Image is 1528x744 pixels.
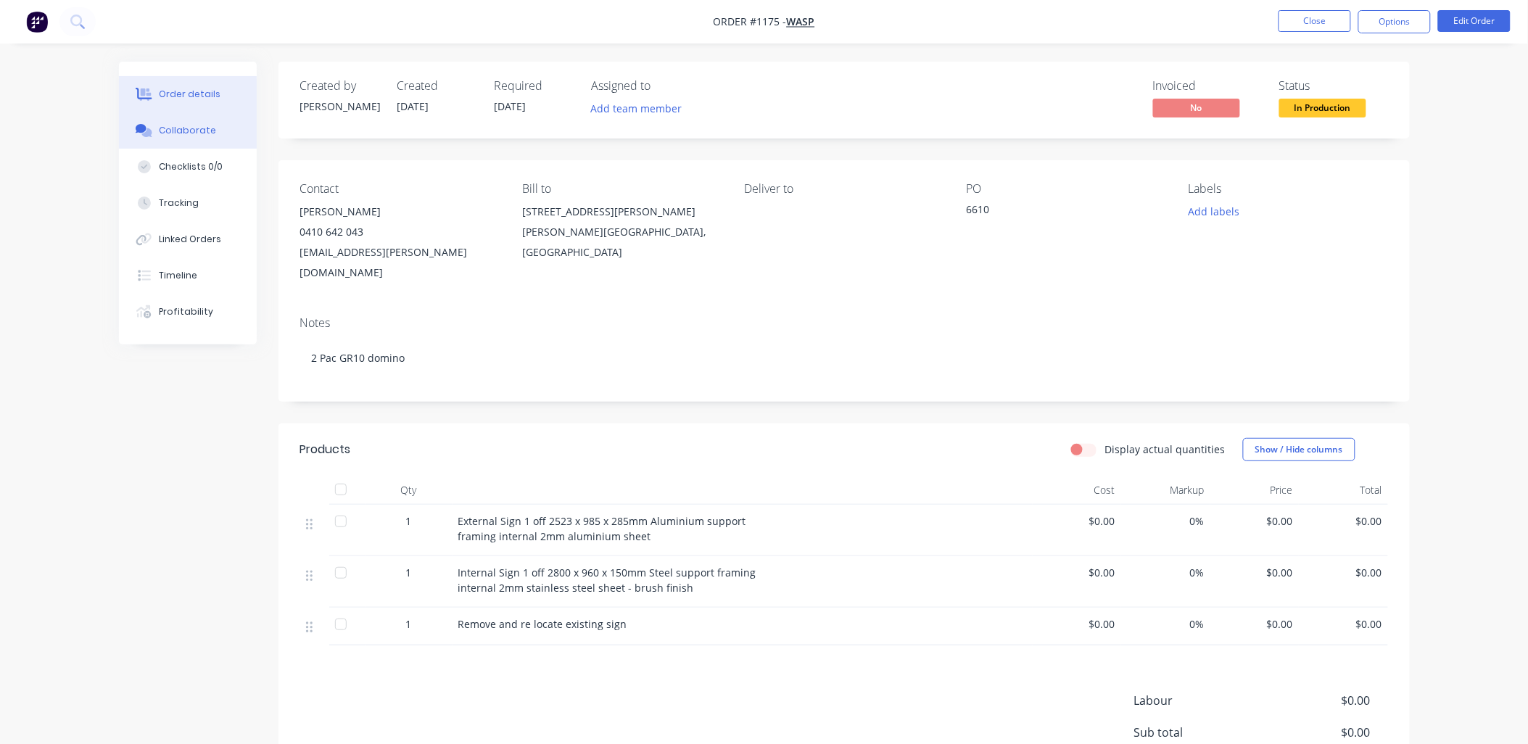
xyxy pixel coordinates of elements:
div: Checklists 0/0 [159,160,223,173]
span: $0.00 [1305,616,1382,632]
img: Factory [26,11,48,33]
span: $0.00 [1038,513,1116,529]
div: Created by [300,79,380,93]
div: [PERSON_NAME]0410 642 043[EMAIL_ADDRESS][PERSON_NAME][DOMAIN_NAME] [300,202,499,283]
div: [STREET_ADDRESS][PERSON_NAME] [522,202,721,222]
div: Required [495,79,574,93]
div: [PERSON_NAME][GEOGRAPHIC_DATA], [GEOGRAPHIC_DATA] [522,222,721,263]
div: Price [1210,476,1300,505]
button: Linked Orders [119,221,257,257]
div: Collaborate [159,124,216,137]
button: Options [1358,10,1431,33]
div: [EMAIL_ADDRESS][PERSON_NAME][DOMAIN_NAME] [300,242,499,283]
span: Labour [1134,692,1263,709]
span: 1 [406,616,412,632]
div: Total [1299,476,1388,505]
span: $0.00 [1216,565,1294,580]
div: Notes [300,316,1388,330]
div: Timeline [159,269,197,282]
button: In Production [1279,99,1366,120]
div: Created [397,79,477,93]
div: Products [300,441,351,458]
button: Checklists 0/0 [119,149,257,185]
span: 0% [1127,616,1205,632]
div: Cost [1033,476,1122,505]
span: 0% [1127,513,1205,529]
div: Markup [1121,476,1210,505]
span: $0.00 [1305,513,1382,529]
div: Status [1279,79,1388,93]
span: $0.00 [1216,513,1294,529]
span: Order #1175 - [714,15,787,29]
span: External Sign 1 off 2523 x 985 x 285mm Aluminium support framing internal 2mm aluminium sheet [458,514,746,543]
span: In Production [1279,99,1366,117]
button: Show / Hide columns [1243,438,1355,461]
span: Sub total [1134,724,1263,741]
span: [DATE] [397,99,429,113]
div: 2 Pac GR10 domino [300,336,1388,380]
button: Add team member [592,99,690,118]
div: [PERSON_NAME] [300,99,380,114]
div: 6610 [967,202,1148,222]
div: 0410 642 043 [300,222,499,242]
span: 0% [1127,565,1205,580]
div: Profitability [159,305,213,318]
button: Tracking [119,185,257,221]
a: WASP [787,15,815,29]
span: $0.00 [1263,724,1370,741]
span: Internal Sign 1 off 2800 x 960 x 150mm Steel support framing internal 2mm stainless steel sheet -... [458,566,756,595]
button: Add team member [583,99,690,118]
button: Order details [119,76,257,112]
button: Close [1279,10,1351,32]
div: PO [967,182,1165,196]
label: Display actual quantities [1105,442,1226,457]
span: 1 [406,513,412,529]
button: Edit Order [1438,10,1511,32]
span: 1 [406,565,412,580]
button: Timeline [119,257,257,294]
span: $0.00 [1216,616,1294,632]
div: Invoiced [1153,79,1262,93]
div: Labels [1189,182,1387,196]
div: Assigned to [592,79,737,93]
span: [DATE] [495,99,526,113]
div: Order details [159,88,220,101]
span: Remove and re locate existing sign [458,617,627,631]
button: Add labels [1181,202,1247,221]
div: Qty [366,476,453,505]
div: Tracking [159,197,199,210]
div: Bill to [522,182,721,196]
div: [PERSON_NAME] [300,202,499,222]
span: $0.00 [1038,565,1116,580]
button: Collaborate [119,112,257,149]
span: $0.00 [1263,692,1370,709]
button: Profitability [119,294,257,330]
div: Contact [300,182,499,196]
div: Deliver to [744,182,943,196]
span: $0.00 [1305,565,1382,580]
span: No [1153,99,1240,117]
div: Linked Orders [159,233,221,246]
div: [STREET_ADDRESS][PERSON_NAME][PERSON_NAME][GEOGRAPHIC_DATA], [GEOGRAPHIC_DATA] [522,202,721,263]
span: $0.00 [1038,616,1116,632]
